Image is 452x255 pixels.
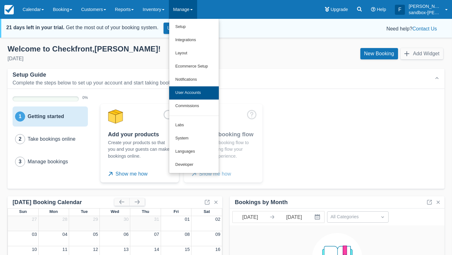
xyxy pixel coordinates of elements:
[409,9,441,16] p: sandbox-[PERSON_NAME]-7
[233,211,268,223] input: Start Date
[142,209,149,214] span: Thu
[312,211,324,223] button: Interact with the calendar and add the check-in date for your trip.
[154,217,159,222] a: 31
[379,214,386,220] span: Dropdown icon
[215,232,220,237] a: 09
[377,7,386,12] span: Help
[409,3,441,9] p: [PERSON_NAME]
[331,7,348,12] span: Upgrade
[371,7,375,12] i: Help
[169,132,219,145] a: System
[19,209,27,214] span: Sun
[32,217,37,222] a: 27
[13,199,114,206] div: [DATE] Booking Calendar
[235,199,288,206] div: Bookings by Month
[81,209,88,214] span: Tue
[107,168,148,180] span: Show me how
[169,86,219,100] a: User Accounts
[395,5,405,15] div: F
[154,232,159,237] a: 07
[174,209,179,214] span: Fri
[124,232,129,237] a: 06
[215,217,220,222] a: 02
[50,209,58,214] span: Mon
[169,119,219,132] a: Labs
[204,209,210,214] span: Sat
[169,73,219,86] a: Notifications
[215,247,220,252] a: 16
[185,232,190,237] a: 08
[277,211,312,223] input: End Date
[62,247,67,252] a: 11
[13,71,46,79] div: Setup Guide
[93,232,98,237] a: 05
[108,139,171,160] p: Create your products so that you and your guests can make bookings online.
[93,217,98,222] a: 29
[169,100,219,113] a: Commissions
[412,25,437,33] button: Contact Us
[15,157,25,167] div: 3
[93,247,98,252] a: 12
[13,129,88,149] button: 2Take bookings online
[124,247,129,252] a: 13
[8,44,221,54] div: Welcome to Checkfront , [PERSON_NAME] !
[83,94,88,103] div: 0 %
[13,106,88,127] button: 1Getting started
[169,34,219,47] a: Integrations
[62,217,67,222] a: 28
[13,80,186,86] div: Complete the steps below to set up your account and start taking bookings.
[32,232,37,237] a: 03
[15,134,25,144] div: 2
[169,19,219,173] ul: Manage
[169,47,219,60] a: Layout
[185,247,190,252] a: 15
[100,104,179,163] a: Add your productsCreate your products so that you and your guests can make bookings online.
[164,23,210,34] a: Upgrade Account
[220,25,437,33] div: Need help?
[6,25,64,30] strong: 21 days left in your trial.
[124,217,129,222] a: 30
[169,60,219,73] a: Ecommerce Setup
[62,232,67,237] a: 04
[15,111,25,122] div: 1
[110,209,119,214] span: Wed
[32,247,37,252] a: 10
[108,168,150,180] button: Show me how
[154,247,159,252] a: 14
[169,158,219,171] a: Developer
[401,48,443,59] button: Add Widget
[4,5,14,14] img: checkfront-main-nav-mini-logo.png
[8,55,221,62] div: [DATE]
[185,217,190,222] a: 01
[169,145,219,158] a: Languages
[13,152,88,172] button: 3Manage bookings
[6,24,159,31] div: Get the most out of your booking system.
[360,48,398,59] a: New Booking
[108,131,171,138] div: Add your products
[169,20,219,34] a: Setup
